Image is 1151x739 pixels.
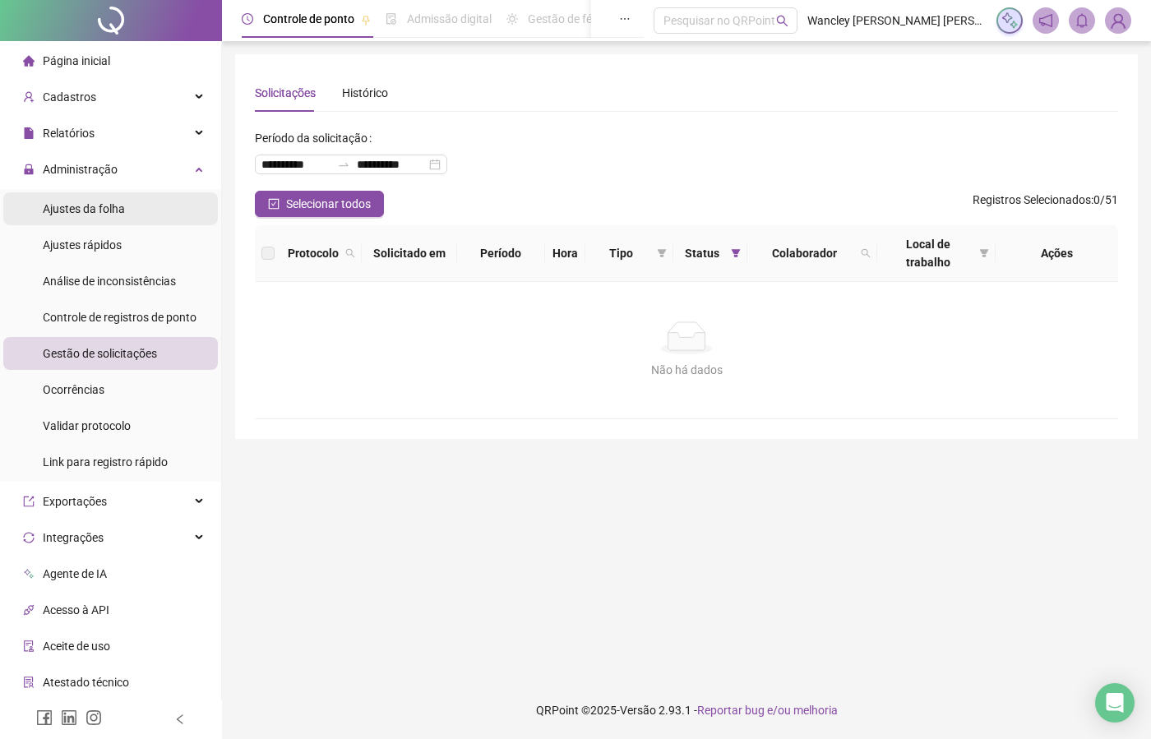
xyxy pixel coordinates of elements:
span: ellipsis [619,13,631,25]
span: Protocolo [288,244,339,262]
div: Ações [1002,244,1112,262]
button: Selecionar todos [255,191,384,217]
span: facebook [36,709,53,726]
div: Solicitações [255,84,316,102]
span: notification [1038,13,1053,28]
span: Selecionar todos [286,195,371,213]
div: Não há dados [275,361,1098,379]
span: lock [23,164,35,175]
span: Ajustes da folha [43,202,125,215]
span: Gestão de solicitações [43,347,157,360]
span: Aceite de uso [43,640,110,653]
span: solution [23,677,35,688]
span: check-square [268,198,280,210]
span: Reportar bug e/ou melhoria [697,704,838,717]
span: sun [506,13,518,25]
span: Acesso à API [43,603,109,617]
span: Página inicial [43,54,110,67]
span: Registros Selecionados [973,193,1091,206]
span: Ajustes rápidos [43,238,122,252]
th: Período [457,225,545,282]
span: Ocorrências [43,383,104,396]
span: filter [657,248,667,258]
span: Exportações [43,495,107,508]
span: search [776,15,788,27]
span: filter [731,248,741,258]
span: bell [1075,13,1089,28]
span: filter [976,232,992,275]
span: Validar protocolo [43,419,131,432]
span: filter [654,241,670,266]
span: filter [728,241,744,266]
span: search [345,248,355,258]
th: Solicitado em [362,225,457,282]
img: sparkle-icon.fc2bf0ac1784a2077858766a79e2daf3.svg [1001,12,1019,30]
th: Hora [545,225,585,282]
span: search [857,241,874,266]
span: Link para registro rápido [43,455,168,469]
span: file [23,127,35,139]
span: Gestão de férias [528,12,611,25]
span: Versão [620,704,656,717]
span: Integrações [43,531,104,544]
span: swap-right [337,158,350,171]
span: Colaborador [754,244,854,262]
span: Controle de ponto [263,12,354,25]
span: Tipo [592,244,650,262]
span: sync [23,532,35,543]
span: filter [979,248,989,258]
span: Administração [43,163,118,176]
span: Admissão digital [407,12,492,25]
span: home [23,55,35,67]
footer: QRPoint © 2025 - 2.93.1 - [222,681,1151,739]
span: user-add [23,91,35,103]
img: 93869 [1106,8,1130,33]
span: Status [680,244,724,262]
span: export [23,496,35,507]
span: Wancley [PERSON_NAME] [PERSON_NAME] - DROGARIA WANCLEY LTDA EPP [807,12,987,30]
span: linkedin [61,709,77,726]
span: pushpin [361,15,371,25]
span: Controle de registros de ponto [43,311,196,324]
div: Open Intercom Messenger [1095,683,1135,723]
span: file-done [386,13,397,25]
span: clock-circle [242,13,253,25]
span: search [861,248,871,258]
span: Análise de inconsistências [43,275,176,288]
div: Histórico [342,84,388,102]
span: audit [23,640,35,652]
span: to [337,158,350,171]
span: instagram [86,709,102,726]
span: Relatórios [43,127,95,140]
span: Local de trabalho [884,235,973,271]
span: api [23,604,35,616]
span: left [174,714,186,725]
span: : 0 / 51 [973,191,1118,217]
span: search [342,241,358,266]
span: Cadastros [43,90,96,104]
span: Atestado técnico [43,676,129,689]
label: Período da solicitação [255,125,378,151]
span: Agente de IA [43,567,107,580]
